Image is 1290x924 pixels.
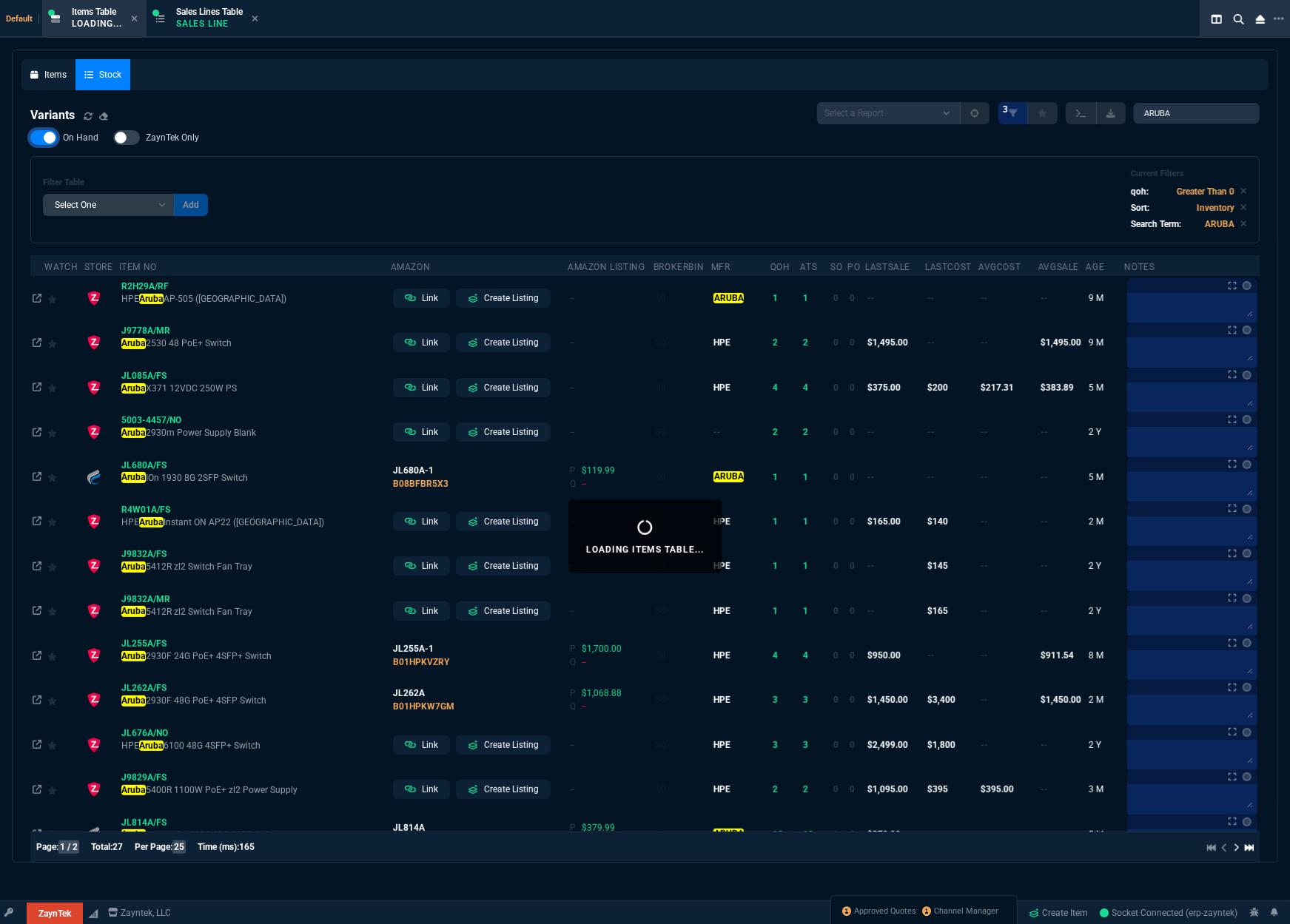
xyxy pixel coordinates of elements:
mark: Aruba [121,428,146,438]
span: 2 [803,784,808,795]
span: -- [927,650,935,661]
span: 3 [803,740,808,750]
span: 4 [803,650,808,661]
span: HPE Instant ON AP22 ([GEOGRAPHIC_DATA]) [121,516,389,528]
td: 0 [847,544,865,588]
span: -- [927,337,935,348]
a: Link [393,780,450,799]
span: -- [981,516,988,527]
td: 0 [847,276,865,320]
td: 0 [830,410,847,454]
span: 2930F 24G PoE+ 4SFP+ Switch [121,650,389,662]
span: 2 [773,784,778,795]
span: J9829A/FS [121,772,167,783]
span: -- [582,701,586,712]
a: Create Listing [456,556,551,576]
div: QOH [770,261,790,273]
span: 25 [172,840,186,854]
span: $395.00 [981,784,1014,795]
span: HPE [713,337,730,348]
span: -- [981,740,988,750]
div: Add to Watchlist [47,689,82,710]
nx-icon: Open In Opposite Panel [33,472,41,482]
span: $1,450.00 [867,695,908,705]
nx-icon: Open In Opposite Panel [33,606,41,616]
span: 2930F 48G PoE+ 4SFP Switch [121,695,389,707]
span: X371 12VDC 250W PS [121,382,389,394]
mark: Aruba [139,741,164,751]
span: 1 [773,293,778,303]
nx-icon: Open In Opposite Panel [33,740,41,750]
nx-icon: Close Workbench [1250,10,1271,28]
span: $140 [927,516,948,527]
td: 2 M [1086,499,1124,544]
span: 2 [773,427,778,437]
span: -- [1041,606,1048,616]
td: 3 M [1086,767,1124,812]
td: 0 [847,499,865,544]
p: Loading... [72,18,122,30]
td: Aruba 5400R 1100W PoE+ zl2 Power Supply [119,767,391,812]
span: Default [6,14,39,24]
span: $0 [656,293,666,303]
p: Sort: [1131,201,1149,215]
span: HPE [713,695,730,705]
a: Create Item [1024,902,1095,924]
h4: Variants [30,107,75,124]
td: Aruba 5412R zl2 Switch Fan Tray [119,544,391,588]
span: -- [927,293,935,303]
span: $0 [656,650,666,661]
span: B01HPKW7GM [393,701,454,712]
div: Mfr [711,261,730,273]
p: -- [570,381,651,394]
p: qoh: [1131,185,1149,198]
mark: Aruba [121,651,146,661]
a: QN0wz0n1K2zZsDD3AACm [1101,906,1238,920]
span: 3 [773,740,778,750]
span: $1,495.00 [1041,337,1081,348]
div: Add to Watchlist [47,735,82,755]
code: Inventory [1197,203,1234,213]
input: Search [1134,103,1260,124]
span: -- [981,337,988,348]
span: HPE AP-505 ([GEOGRAPHIC_DATA]) [121,293,389,305]
td: 0 [830,767,847,812]
span: Approved Quotes [855,906,917,917]
td: 0 [830,276,847,320]
td: 0 [830,678,847,722]
span: -- [582,657,586,667]
span: -- [713,427,721,437]
span: $119.99 [582,465,615,476]
span: HPE [713,382,730,393]
span: 5412R zl2 Switch Fan Tray [121,561,389,573]
nx-icon: Open In Opposite Panel [33,561,41,571]
div: Add to Watchlist [47,601,82,621]
span: Sales Lines Table [176,7,243,17]
td: 2 Y [1086,723,1124,767]
a: Create Listing [456,601,551,621]
span: JL085A/FS [121,371,167,381]
td: 0 [830,544,847,588]
span: HPE [713,650,730,661]
a: Link [393,512,450,531]
span: $0 [656,382,666,393]
span: 5400R 1100W PoE+ zl2 Power Supply [121,784,389,796]
nx-icon: Close Tab [252,13,258,25]
td: 8 M [1086,633,1124,678]
td: 2 Y [1086,588,1124,633]
span: -- [582,479,586,489]
a: Link [393,556,450,576]
a: Stock [75,59,130,90]
div: Amazon Listing [568,261,645,273]
span: $395 [927,784,948,795]
nx-icon: Open In Opposite Panel [33,382,41,393]
span: 2530 48 PoE+ Switch [121,337,389,349]
mark: ARUBA [713,471,744,482]
span: Items Table [72,7,116,17]
span: $0 [656,740,666,750]
span: -- [1041,740,1048,750]
span: Q [570,701,576,712]
td: 5 M [1086,365,1124,410]
div: Add to Watchlist [47,467,82,488]
span: $0 [656,472,666,482]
